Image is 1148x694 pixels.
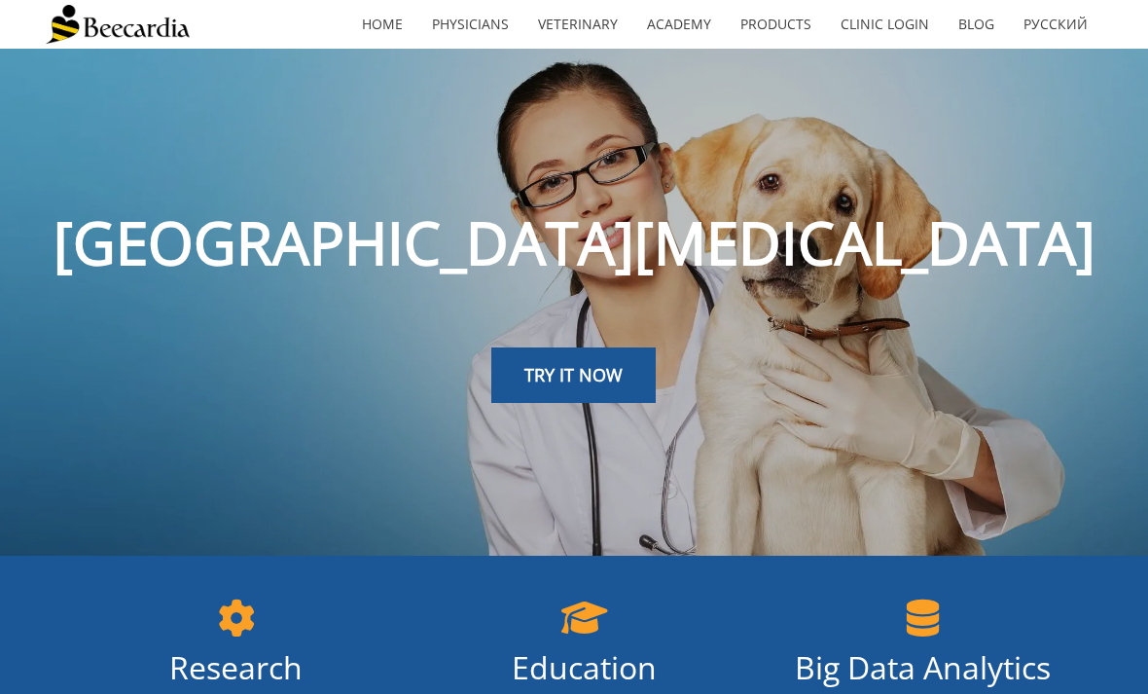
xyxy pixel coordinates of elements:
[524,363,623,386] span: TRY IT NOW
[347,2,417,47] a: home
[169,646,303,688] span: Research
[491,347,656,404] a: TRY IT NOW
[632,2,726,47] a: Academy
[417,2,523,47] a: Physicians
[795,646,1051,688] span: Big Data Analytics
[726,2,826,47] a: Products
[512,646,657,688] span: Education
[944,2,1009,47] a: Blog
[54,202,1095,282] span: [GEOGRAPHIC_DATA][MEDICAL_DATA]
[1009,2,1102,47] a: Русский
[523,2,632,47] a: Veterinary
[46,5,189,44] img: Beecardia
[826,2,944,47] a: Clinic Login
